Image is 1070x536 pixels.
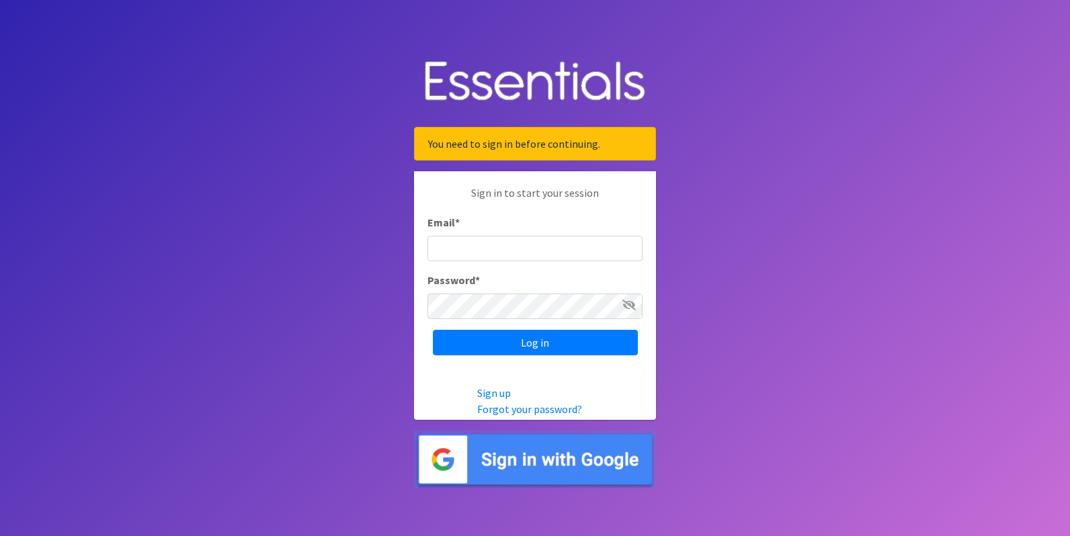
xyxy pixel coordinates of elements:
a: Forgot your password? [477,402,582,416]
abbr: required [455,216,460,229]
div: You need to sign in before continuing. [414,127,656,161]
p: Sign in to start your session [427,185,643,214]
input: Log in [433,330,638,355]
abbr: required [475,273,480,287]
label: Email [427,214,460,230]
a: Sign up [477,386,511,400]
img: Sign in with Google [414,431,656,489]
img: Human Essentials [414,48,656,117]
label: Password [427,272,480,288]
